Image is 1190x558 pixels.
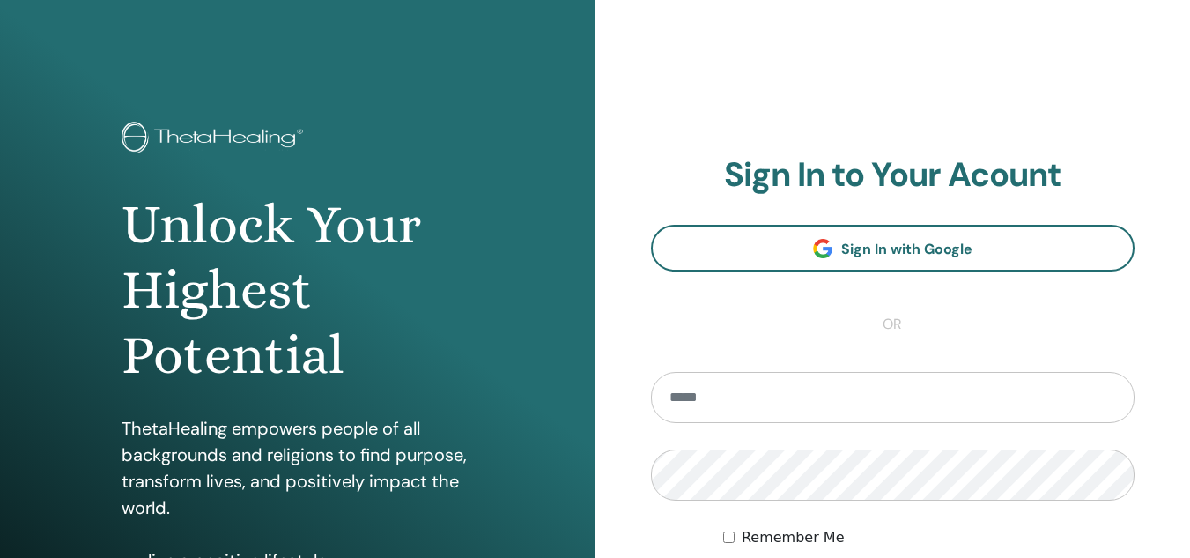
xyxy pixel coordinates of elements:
span: Sign In with Google [841,240,972,258]
p: ThetaHealing empowers people of all backgrounds and religions to find purpose, transform lives, a... [122,415,474,521]
span: or [874,314,911,335]
h2: Sign In to Your Acount [651,155,1135,196]
div: Keep me authenticated indefinitely or until I manually logout [723,527,1135,548]
a: Sign In with Google [651,225,1135,272]
label: Remember Me [742,527,845,548]
h1: Unlock Your Highest Potential [122,192,474,389]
